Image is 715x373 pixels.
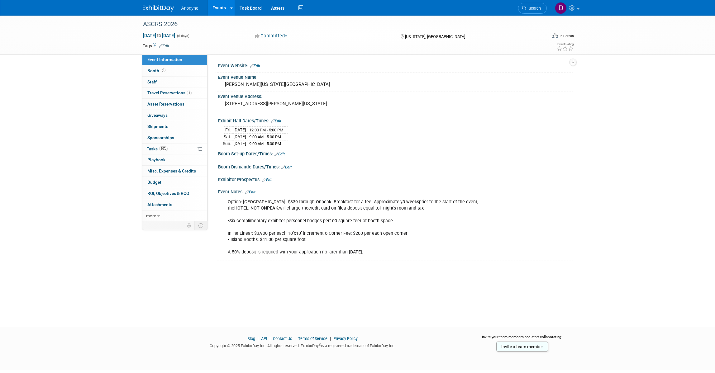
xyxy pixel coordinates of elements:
span: ROI, Objectives & ROO [147,191,189,196]
div: Option: [GEOGRAPHIC_DATA]- $339 through Onpeak. Breakfast for a fee. Approximately prior to the s... [223,196,504,258]
span: [US_STATE], [GEOGRAPHIC_DATA] [405,34,465,39]
div: Event Venue Name: [218,73,573,80]
span: more [146,213,156,218]
a: Asset Reservations [142,99,207,110]
img: ExhibitDay [143,5,174,12]
a: Sponsorships [142,132,207,143]
a: Edit [245,190,255,194]
div: Event Venue Address: [218,92,573,100]
b: HOTEL, NOT ONPEAK, [234,205,279,211]
span: Travel Reservations [147,90,192,95]
a: Edit [271,119,281,123]
a: Invite a team member [496,342,548,352]
span: Playbook [147,157,165,162]
a: Misc. Expenses & Credits [142,166,207,177]
div: Exhibit Hall Dates/Times: [218,116,573,124]
span: Booth not reserved yet [161,68,167,73]
div: In-Person [559,34,574,38]
b: 3 weeks [403,199,419,205]
div: [PERSON_NAME][US_STATE][GEOGRAPHIC_DATA] [223,80,568,89]
a: Edit [250,64,260,68]
pre: [STREET_ADDRESS][PERSON_NAME][US_STATE] [225,101,359,106]
a: API [261,336,267,341]
sup: ® [319,343,321,346]
span: Giveaways [147,113,168,118]
a: Shipments [142,121,207,132]
a: Playbook [142,154,207,165]
td: Tags [143,43,169,49]
div: Exhibitor Prospectus: [218,175,573,183]
div: Copyright © 2025 ExhibitDay, Inc. All rights reserved. ExhibitDay is a registered trademark of Ex... [143,342,463,349]
span: | [293,336,297,341]
a: Travel Reservations1 [142,87,207,98]
a: ROI, Objectives & ROO [142,188,207,199]
a: Terms of Service [298,336,327,341]
div: Event Website: [218,61,573,69]
span: Attachments [147,202,172,207]
div: ASCRS 2026 [141,19,537,30]
span: Anodyne [181,6,198,11]
a: Budget [142,177,207,188]
td: [DATE] [233,140,246,147]
a: more [142,210,207,221]
span: 50% [159,146,168,151]
span: | [328,336,332,341]
a: Edit [262,178,273,182]
img: Format-Inperson.png [552,33,558,38]
div: Invite your team members and start collaborating: [472,334,573,344]
span: 1 [187,91,192,95]
span: (6 days) [176,34,189,38]
span: Tasks [147,146,168,151]
span: Booth [147,68,167,73]
button: Committed [253,33,290,39]
a: Giveaways [142,110,207,121]
td: [DATE] [233,134,246,140]
span: to [156,33,162,38]
div: Booth Set-up Dates/Times: [218,149,573,157]
span: 12:00 PM - 5:00 PM [249,128,283,132]
a: Booth [142,65,207,76]
span: Misc. Expenses & Credits [147,168,196,173]
span: Shipments [147,124,168,129]
span: Staff [147,79,157,84]
a: Event Information [142,54,207,65]
span: Asset Reservations [147,102,184,106]
span: [DATE] [DATE] [143,33,175,38]
span: | [256,336,260,341]
div: Booth Dismantle Dates/Times: [218,162,573,170]
a: Search [518,3,547,14]
td: Personalize Event Tab Strip [184,221,195,229]
div: Event Rating [557,43,574,46]
a: Attachments [142,199,207,210]
div: Event Notes: [218,187,573,195]
span: 9:00 AM - 5:00 PM [249,135,281,139]
a: Edit [281,165,292,169]
td: [DATE] [233,127,246,134]
td: Sun. [223,140,233,147]
img: Dawn Jozwiak [555,2,567,14]
span: Event Information [147,57,182,62]
span: Sponsorships [147,135,174,140]
a: Privacy Policy [333,336,358,341]
a: Edit [159,44,169,48]
a: Blog [247,336,255,341]
span: 9:00 AM - 5:00 PM [249,141,281,146]
a: Edit [274,152,285,156]
div: Event Format [510,32,574,42]
span: Budget [147,180,161,185]
span: Search [527,6,541,11]
a: Staff [142,77,207,87]
a: Contact Us [273,336,292,341]
a: Tasks50% [142,144,207,154]
td: Fri. [223,127,233,134]
b: credit card on file [308,205,344,211]
td: Sat. [223,134,233,140]
span: | [268,336,272,341]
b: 1 night's room and tax [379,205,424,211]
td: Toggle Event Tabs [194,221,207,229]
